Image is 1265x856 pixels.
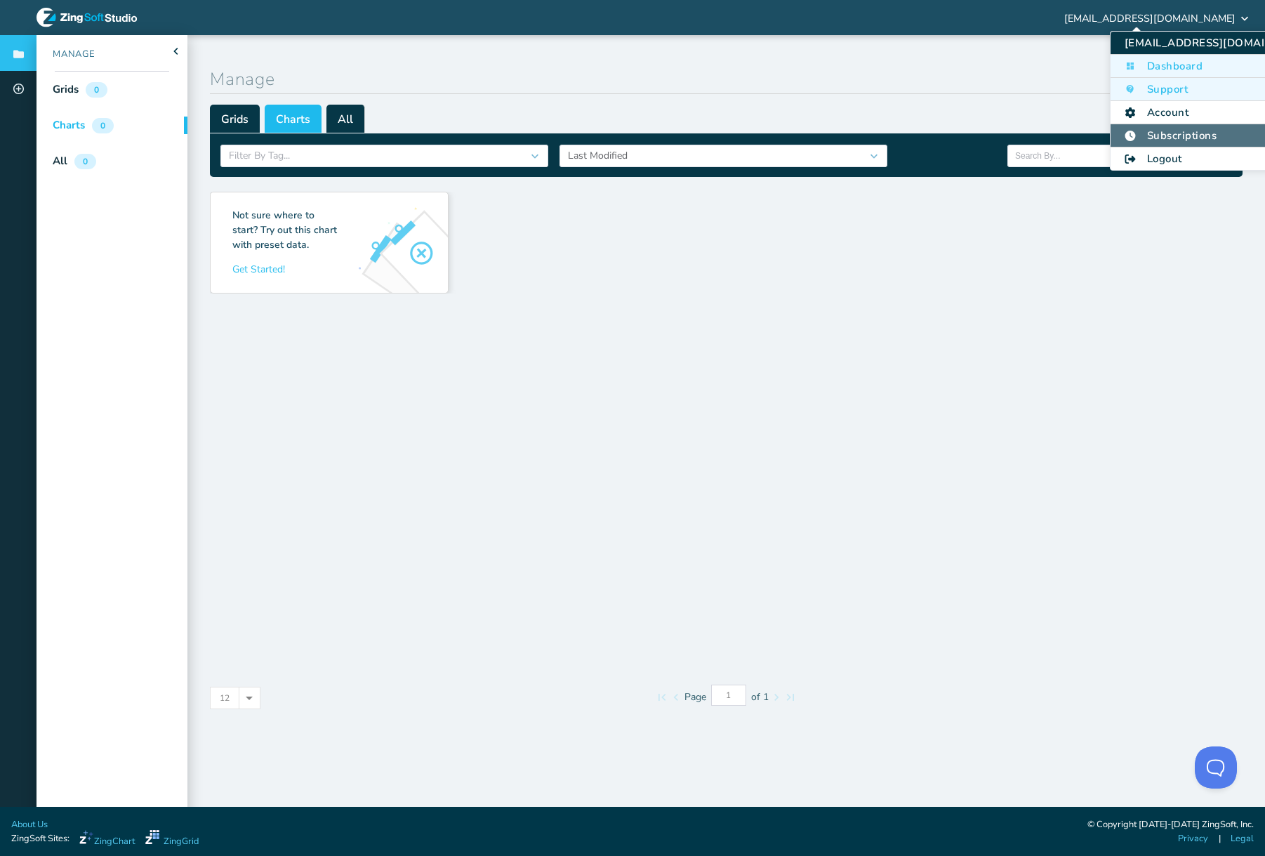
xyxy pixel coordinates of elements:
[232,262,340,277] p: Get Started!
[568,149,628,162] span: Last Modified
[79,830,135,848] a: ZingChart
[232,208,340,252] p: Not sure where to start? Try out this chart with preset data.
[11,832,69,845] span: ZingSoft Sites:
[358,207,448,293] img: Create Demo
[53,117,85,133] div: Charts
[711,685,746,706] input: Current Page
[655,690,669,704] zg-button: Go to First Page
[684,693,706,701] zg-text: Page
[1219,832,1221,845] span: |
[229,149,290,162] span: Filter By Tag...
[769,690,783,704] zg-button: Go to Next Page
[37,48,95,62] div: Manage
[1231,832,1254,845] a: Legal
[1178,832,1208,845] a: Privacy
[1015,145,1224,166] input: Search By...
[1195,746,1237,789] iframe: Help Scout Beacon - Open
[1064,13,1236,23] span: [EMAIL_ADDRESS][DOMAIN_NAME]
[86,82,107,98] div: 0
[763,693,769,701] zg-text: 1
[326,105,365,133] span: All
[210,105,260,133] span: Grids
[74,154,96,169] div: 0
[265,105,322,133] span: Charts
[751,693,760,701] zg-text: of
[783,690,797,704] zg-button: Go to Last Page
[92,118,114,133] div: 0
[53,153,67,169] div: All
[211,687,239,709] div: 12
[145,830,199,848] a: ZingGrid
[669,690,683,704] zg-button: Go to Previous Page
[11,818,48,831] a: About Us
[1061,13,1248,22] div: [EMAIL_ADDRESS][DOMAIN_NAME]
[53,81,79,98] div: Grids
[210,67,1243,94] h1: Manage
[1087,818,1254,832] div: © Copyright [DATE]-[DATE] ZingSoft, Inc.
